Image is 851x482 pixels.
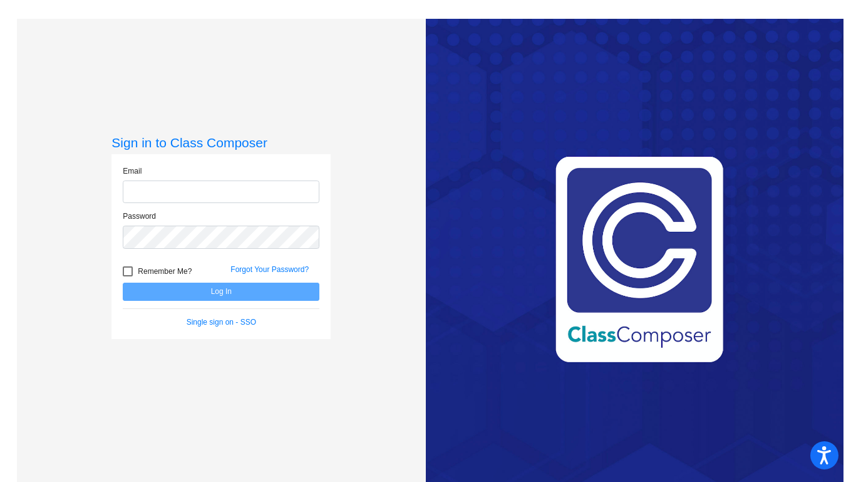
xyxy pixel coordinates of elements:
button: Log In [123,283,319,301]
label: Password [123,211,156,222]
a: Single sign on - SSO [187,318,256,327]
span: Remember Me? [138,264,192,279]
a: Forgot Your Password? [230,265,309,274]
h3: Sign in to Class Composer [111,135,331,150]
label: Email [123,165,142,177]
